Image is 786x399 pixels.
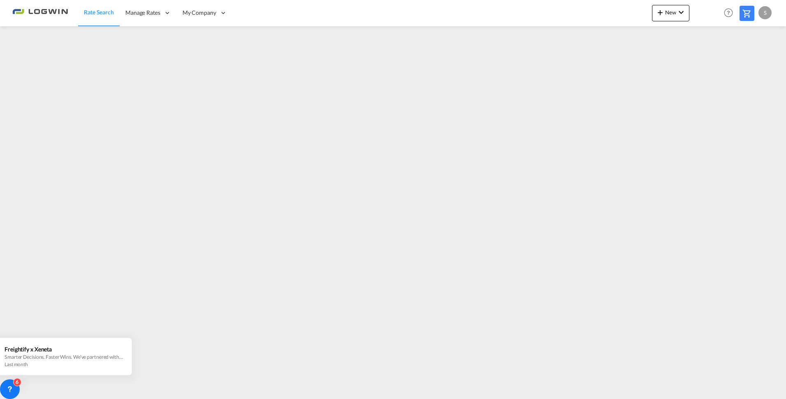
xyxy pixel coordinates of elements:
span: New [655,9,686,16]
div: S [758,6,772,19]
span: Rate Search [84,9,114,16]
div: Help [721,6,740,21]
button: icon-plus 400-fgNewicon-chevron-down [652,5,689,21]
span: My Company [183,9,216,17]
md-icon: icon-chevron-down [676,7,686,17]
md-icon: icon-plus 400-fg [655,7,665,17]
span: Manage Rates [125,9,160,17]
img: 2761ae10d95411efa20a1f5e0282d2d7.png [12,4,68,22]
span: Help [721,6,735,20]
